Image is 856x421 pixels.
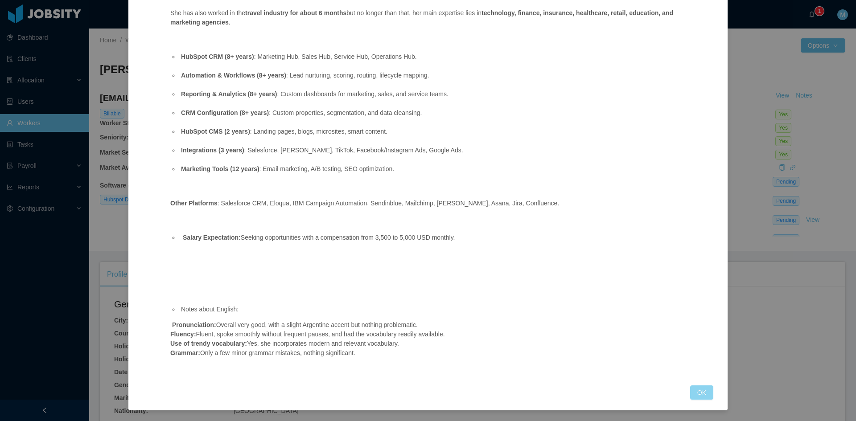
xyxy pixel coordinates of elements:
p: : Salesforce CRM, Eloqua, IBM Campaign Automation, Sendinblue, Mailchimp, [PERSON_NAME], Asana, J... [170,199,679,208]
p: She has also worked in the but no longer than that, her main expertise lies in . [170,8,679,27]
strong: HubSpot CRM (8+ years) [181,53,254,60]
strong: Fluency: [170,331,196,338]
strong: Pronunciation: [172,321,216,328]
strong: CRM Configuration (8+ years) [181,109,269,116]
strong: Integrations (3 years) [181,147,244,154]
strong: Automation & Workflows (8+ years) [181,72,286,79]
li: Seeking opportunities with a compensation from 3,500 to 5,000 USD monthly. [179,233,679,242]
strong: Use of trendy vocabulary: [170,340,247,347]
li: : Custom properties, segmentation, and data cleansing. [179,108,679,118]
li: Notes about English: [179,305,679,314]
strong: HubSpot CMS (2 years) [181,128,250,135]
li: : Marketing Hub, Sales Hub, Service Hub, Operations Hub. [179,52,679,61]
strong: Salary Expectation: [183,234,241,241]
p: Overall very good, with a slight Argentine accent but nothing problematic. Fluent, spoke smoothly... [170,320,679,358]
strong: travel industry for about 6 months [245,9,346,16]
li: : Landing pages, blogs, microsites, smart content. [179,127,679,136]
strong: Reporting & Analytics (8+ years) [181,90,277,98]
button: OK [690,385,713,400]
li: : Lead nurturing, scoring, routing, lifecycle mapping. [179,71,679,80]
strong: Grammar: [170,349,200,356]
li: : Custom dashboards for marketing, sales, and service teams. [179,90,679,99]
li: : Salesforce, [PERSON_NAME], TikTok, Facebook/Instagram Ads, Google Ads. [179,146,679,155]
strong: Marketing Tools (12 years) [181,165,259,172]
li: : Email marketing, A/B testing, SEO optimization. [179,164,679,174]
strong: Other Platforms [170,200,218,207]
